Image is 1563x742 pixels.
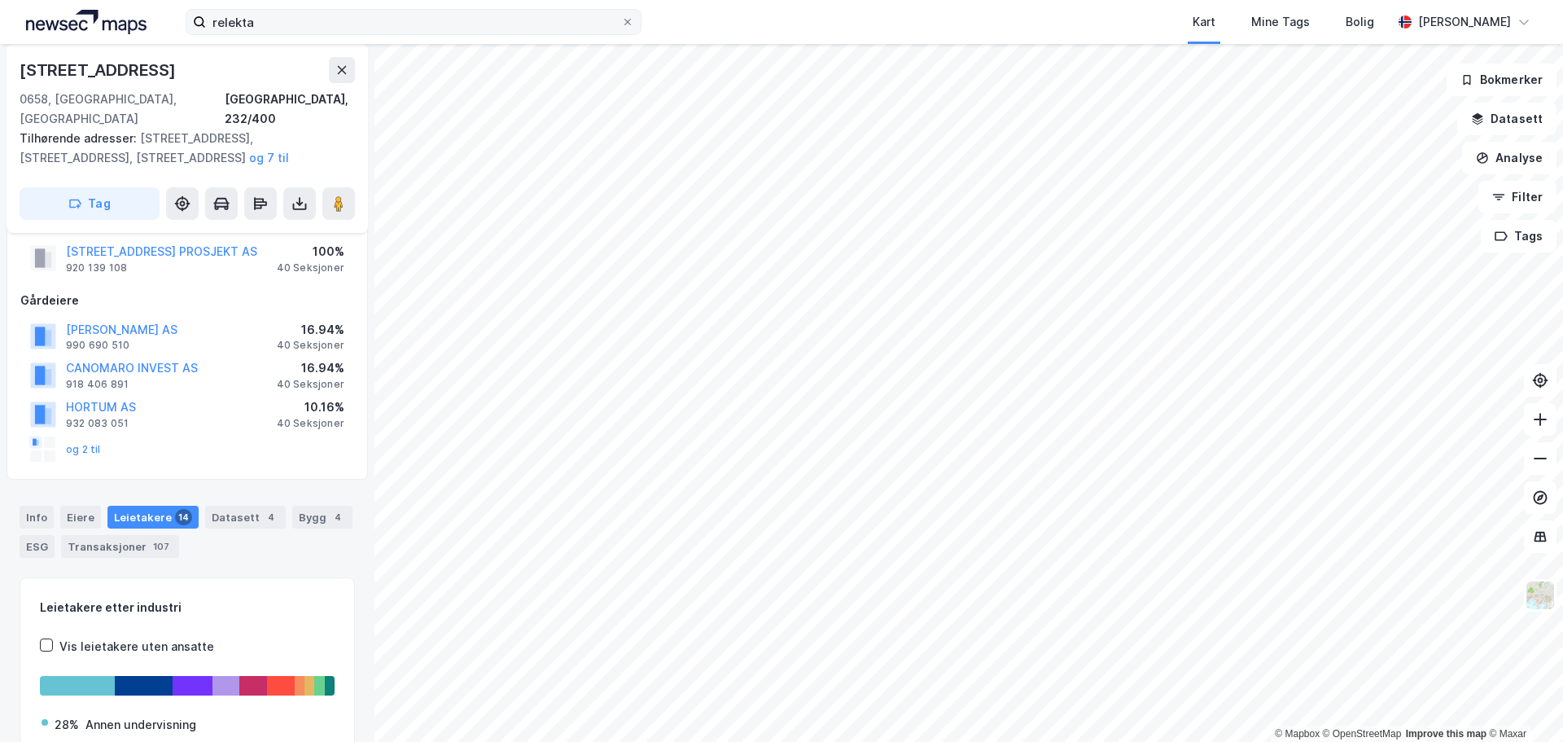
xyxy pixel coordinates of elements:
[277,261,344,274] div: 40 Seksjoner
[20,131,140,145] span: Tilhørende adresser:
[1275,728,1320,740] a: Mapbox
[150,538,173,555] div: 107
[20,506,54,529] div: Info
[26,10,147,34] img: logo.a4113a55bc3d86da70a041830d287a7e.svg
[205,506,286,529] div: Datasett
[277,397,344,417] div: 10.16%
[1346,12,1374,32] div: Bolig
[292,506,352,529] div: Bygg
[59,637,214,656] div: Vis leietakere uten ansatte
[61,535,179,558] div: Transaksjoner
[277,339,344,352] div: 40 Seksjoner
[66,339,129,352] div: 990 690 510
[225,90,355,129] div: [GEOGRAPHIC_DATA], 232/400
[20,90,225,129] div: 0658, [GEOGRAPHIC_DATA], [GEOGRAPHIC_DATA]
[1418,12,1511,32] div: [PERSON_NAME]
[40,598,335,617] div: Leietakere etter industri
[20,57,179,83] div: [STREET_ADDRESS]
[175,509,192,525] div: 14
[1323,728,1402,740] a: OpenStreetMap
[60,506,101,529] div: Eiere
[263,509,279,525] div: 4
[20,187,160,220] button: Tag
[55,715,79,735] div: 28%
[277,378,344,391] div: 40 Seksjoner
[1482,664,1563,742] iframe: Chat Widget
[1457,103,1556,135] button: Datasett
[66,378,129,391] div: 918 406 891
[277,358,344,378] div: 16.94%
[277,320,344,340] div: 16.94%
[1481,220,1556,252] button: Tags
[1462,142,1556,174] button: Analyse
[20,129,342,168] div: [STREET_ADDRESS], [STREET_ADDRESS], [STREET_ADDRESS]
[1525,580,1556,611] img: Z
[66,261,127,274] div: 920 139 108
[277,417,344,430] div: 40 Seksjoner
[1406,728,1486,740] a: Improve this map
[1447,64,1556,96] button: Bokmerker
[85,715,196,735] div: Annen undervisning
[20,535,55,558] div: ESG
[1478,181,1556,213] button: Filter
[20,291,354,310] div: Gårdeiere
[1251,12,1310,32] div: Mine Tags
[66,417,129,430] div: 932 083 051
[330,509,346,525] div: 4
[277,242,344,261] div: 100%
[1193,12,1215,32] div: Kart
[206,10,621,34] input: Søk på adresse, matrikkel, gårdeiere, leietakere eller personer
[107,506,199,529] div: Leietakere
